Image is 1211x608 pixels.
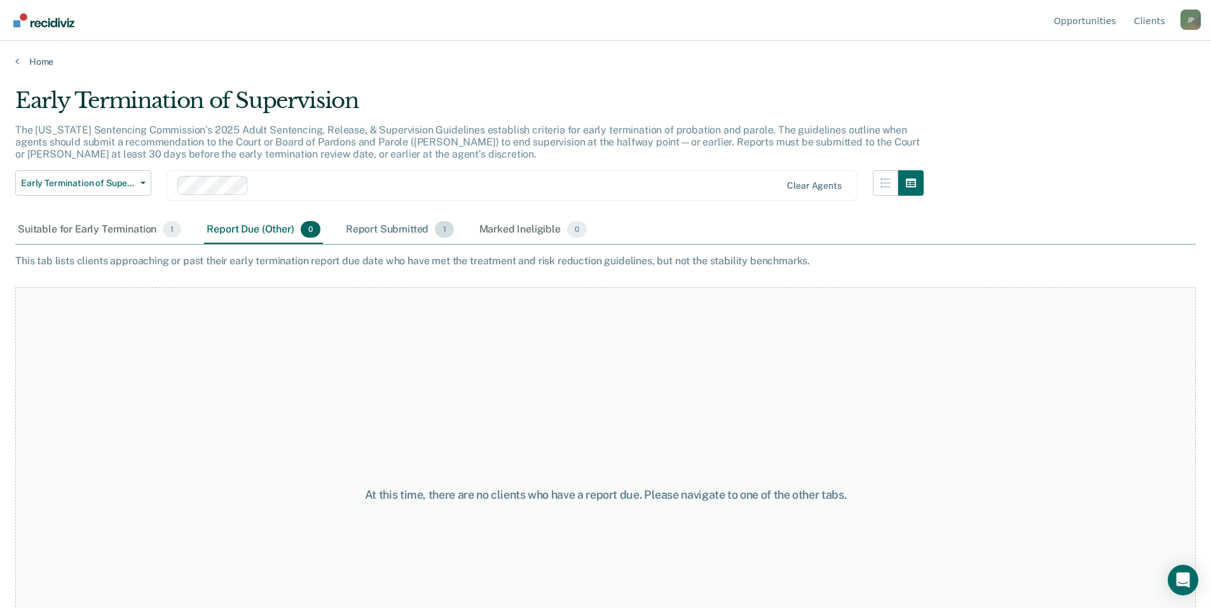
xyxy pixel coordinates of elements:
div: Report Due (Other)0 [204,216,322,244]
div: This tab lists clients approaching or past their early termination report due date who have met t... [15,255,1196,267]
div: J P [1180,10,1201,30]
div: Early Termination of Supervision [15,88,924,124]
span: 0 [301,221,320,238]
div: Clear agents [787,180,841,191]
div: Open Intercom Messenger [1168,565,1198,595]
a: Home [15,56,1196,67]
div: Suitable for Early Termination1 [15,216,184,244]
span: 1 [435,221,453,238]
img: Recidiviz [13,13,74,27]
span: 0 [567,221,587,238]
div: At this time, there are no clients who have a report due. Please navigate to one of the other tabs. [311,488,901,502]
p: The [US_STATE] Sentencing Commission’s 2025 Adult Sentencing, Release, & Supervision Guidelines e... [15,124,920,160]
span: 1 [163,221,181,238]
button: Profile dropdown button [1180,10,1201,30]
div: Report Submitted1 [343,216,456,244]
span: Early Termination of Supervision [21,178,135,189]
button: Early Termination of Supervision [15,170,151,196]
div: Marked Ineligible0 [477,216,590,244]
